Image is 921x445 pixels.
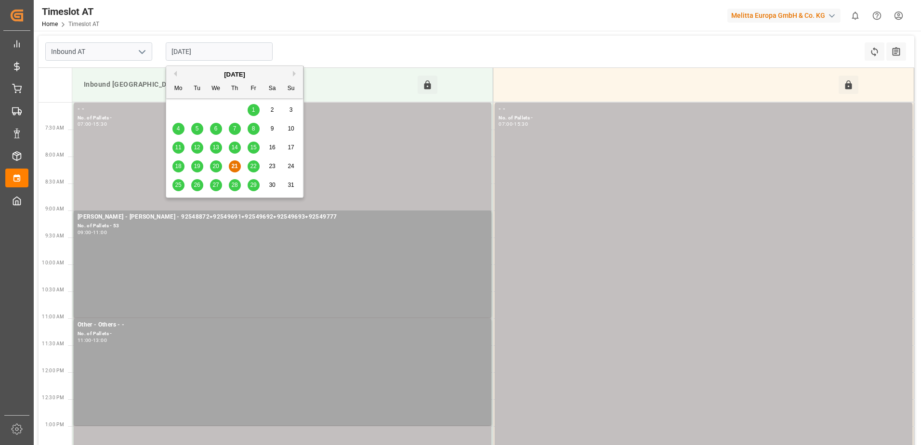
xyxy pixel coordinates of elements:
[93,338,107,342] div: 13:00
[250,182,256,188] span: 29
[250,163,256,170] span: 22
[231,182,237,188] span: 28
[210,142,222,154] div: Choose Wednesday, August 13th, 2025
[45,125,64,131] span: 7:30 AM
[269,182,275,188] span: 30
[499,122,513,126] div: 07:00
[191,123,203,135] div: Choose Tuesday, August 5th, 2025
[248,83,260,95] div: Fr
[177,125,180,132] span: 4
[514,122,528,126] div: 15:30
[210,83,222,95] div: We
[289,106,293,113] span: 3
[93,230,107,235] div: 11:00
[499,105,908,114] div: - -
[166,70,303,79] div: [DATE]
[285,142,297,154] div: Choose Sunday, August 17th, 2025
[78,114,487,122] div: No. of Pallets -
[231,144,237,151] span: 14
[866,5,888,26] button: Help Center
[210,160,222,172] div: Choose Wednesday, August 20th, 2025
[252,106,255,113] span: 1
[229,123,241,135] div: Choose Thursday, August 7th, 2025
[93,122,107,126] div: 15:30
[233,125,237,132] span: 7
[210,123,222,135] div: Choose Wednesday, August 6th, 2025
[231,163,237,170] span: 21
[271,125,274,132] span: 9
[288,182,294,188] span: 31
[194,144,200,151] span: 12
[293,71,299,77] button: Next Month
[45,179,64,184] span: 8:30 AM
[271,106,274,113] span: 2
[175,144,181,151] span: 11
[288,144,294,151] span: 17
[191,142,203,154] div: Choose Tuesday, August 12th, 2025
[80,76,418,94] div: Inbound [GEOGRAPHIC_DATA]
[78,330,487,338] div: No. of Pallets -
[191,83,203,95] div: Tu
[212,144,219,151] span: 13
[285,104,297,116] div: Choose Sunday, August 3rd, 2025
[266,83,278,95] div: Sa
[288,163,294,170] span: 24
[42,260,64,265] span: 10:00 AM
[42,395,64,400] span: 12:30 PM
[45,206,64,211] span: 9:00 AM
[229,142,241,154] div: Choose Thursday, August 14th, 2025
[45,233,64,238] span: 9:30 AM
[175,163,181,170] span: 18
[78,338,92,342] div: 11:00
[78,320,487,330] div: Other - Others - -
[212,163,219,170] span: 20
[191,179,203,191] div: Choose Tuesday, August 26th, 2025
[169,101,301,195] div: month 2025-08
[248,160,260,172] div: Choose Friday, August 22nd, 2025
[78,122,92,126] div: 07:00
[250,144,256,151] span: 15
[172,142,184,154] div: Choose Monday, August 11th, 2025
[229,179,241,191] div: Choose Thursday, August 28th, 2025
[42,341,64,346] span: 11:30 AM
[42,368,64,373] span: 12:00 PM
[42,287,64,292] span: 10:30 AM
[266,160,278,172] div: Choose Saturday, August 23rd, 2025
[171,71,177,77] button: Previous Month
[285,123,297,135] div: Choose Sunday, August 10th, 2025
[248,142,260,154] div: Choose Friday, August 15th, 2025
[214,125,218,132] span: 6
[844,5,866,26] button: show 0 new notifications
[210,179,222,191] div: Choose Wednesday, August 27th, 2025
[172,123,184,135] div: Choose Monday, August 4th, 2025
[266,123,278,135] div: Choose Saturday, August 9th, 2025
[248,179,260,191] div: Choose Friday, August 29th, 2025
[248,123,260,135] div: Choose Friday, August 8th, 2025
[175,182,181,188] span: 25
[266,142,278,154] div: Choose Saturday, August 16th, 2025
[288,125,294,132] span: 10
[252,125,255,132] span: 8
[266,179,278,191] div: Choose Saturday, August 30th, 2025
[727,9,841,23] div: Melitta Europa GmbH & Co. KG
[78,105,487,114] div: - -
[191,160,203,172] div: Choose Tuesday, August 19th, 2025
[513,122,514,126] div: -
[42,4,99,19] div: Timeslot AT
[78,212,487,222] div: [PERSON_NAME] - [PERSON_NAME] - 92548872+92549691+92549692+92549693+92549777
[172,179,184,191] div: Choose Monday, August 25th, 2025
[229,160,241,172] div: Choose Thursday, August 21st, 2025
[269,163,275,170] span: 23
[194,163,200,170] span: 19
[134,44,149,59] button: open menu
[285,160,297,172] div: Choose Sunday, August 24th, 2025
[78,222,487,230] div: No. of Pallets - 53
[269,144,275,151] span: 16
[248,104,260,116] div: Choose Friday, August 1st, 2025
[92,338,93,342] div: -
[229,83,241,95] div: Th
[45,42,152,61] input: Type to search/select
[78,230,92,235] div: 09:00
[42,21,58,27] a: Home
[45,422,64,427] span: 1:00 PM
